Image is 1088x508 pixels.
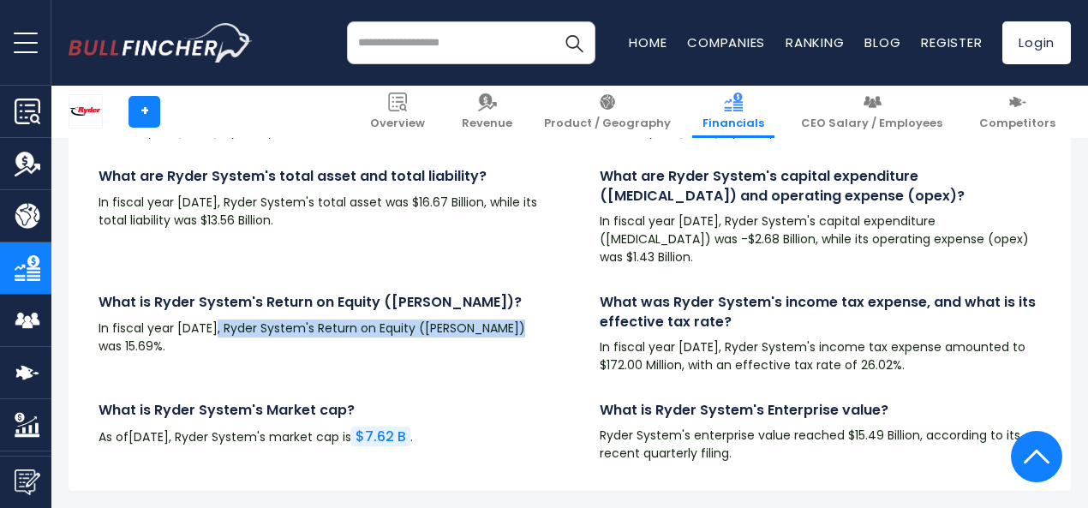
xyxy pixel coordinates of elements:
[69,95,102,128] img: R logo
[687,33,765,51] a: Companies
[801,117,942,131] span: CEO Salary / Employees
[129,428,169,445] span: [DATE]
[99,167,540,186] h4: What are Ryder System's total asset and total liability?
[544,117,671,131] span: Product / Geography
[351,427,410,446] a: $7.62 B
[356,427,406,446] span: $7.62 B
[969,86,1066,138] a: Competitors
[69,23,253,63] img: bullfincher logo
[600,212,1041,266] p: In fiscal year [DATE], Ryder System's capital expenditure ([MEDICAL_DATA]) was -$2.68 Billion, wh...
[702,117,764,131] span: Financials
[69,23,253,63] a: Go to homepage
[99,427,540,447] p: As of , Ryder System's market cap is .
[360,86,435,138] a: Overview
[600,427,1041,463] p: Ryder System's enterprise value reached $15.49 Billion, according to its recent quarterly filing.
[99,320,540,356] p: In fiscal year [DATE], Ryder System's Return on Equity ([PERSON_NAME]) was 15.69%.
[692,86,774,138] a: Financials
[451,86,523,138] a: Revenue
[370,117,425,131] span: Overview
[600,338,1041,374] p: In fiscal year [DATE], Ryder System's income tax expense amounted to $172.00 Million, with an eff...
[979,117,1055,131] span: Competitors
[786,33,844,51] a: Ranking
[791,86,953,138] a: CEO Salary / Employees
[600,401,1041,420] h4: What is Ryder System's Enterprise value?
[629,33,667,51] a: Home
[99,194,540,230] p: In fiscal year [DATE], Ryder System's total asset was $16.67 Billion, while its total liability w...
[99,401,540,420] h4: What is Ryder System's Market cap?
[553,21,595,64] button: Search
[600,293,1041,332] h4: What was Ryder System's income tax expense, and what is its effective tax rate?
[462,117,512,131] span: Revenue
[99,293,540,312] h4: What is Ryder System's Return on Equity ([PERSON_NAME])?
[600,167,1041,206] h4: What are Ryder System's capital expenditure ([MEDICAL_DATA]) and operating expense (opex)?
[1002,21,1071,64] a: Login
[129,96,160,128] a: +
[921,33,982,51] a: Register
[864,33,900,51] a: Blog
[534,86,681,138] a: Product / Geography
